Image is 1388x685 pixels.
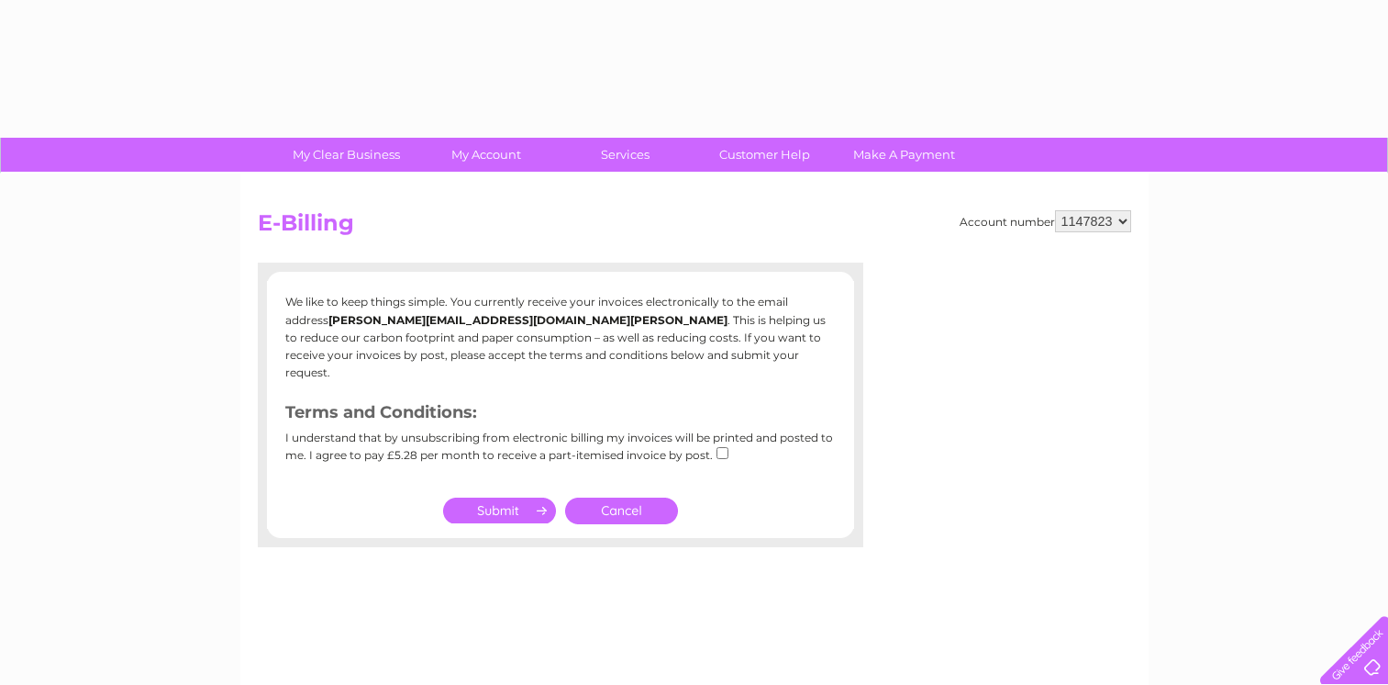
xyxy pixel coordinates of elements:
[550,138,701,172] a: Services
[258,210,1131,245] h2: E-Billing
[565,498,678,524] a: Cancel
[285,399,836,432] h3: Terms and Conditions:
[271,138,422,172] a: My Clear Business
[960,210,1131,232] div: Account number
[689,138,840,172] a: Customer Help
[443,498,556,523] input: Submit
[410,138,561,172] a: My Account
[285,432,836,475] div: I understand that by unsubscribing from electronic billing my invoices will be printed and posted...
[328,313,727,327] b: [PERSON_NAME][EMAIL_ADDRESS][DOMAIN_NAME][PERSON_NAME]
[285,293,836,381] p: We like to keep things simple. You currently receive your invoices electronically to the email ad...
[828,138,980,172] a: Make A Payment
